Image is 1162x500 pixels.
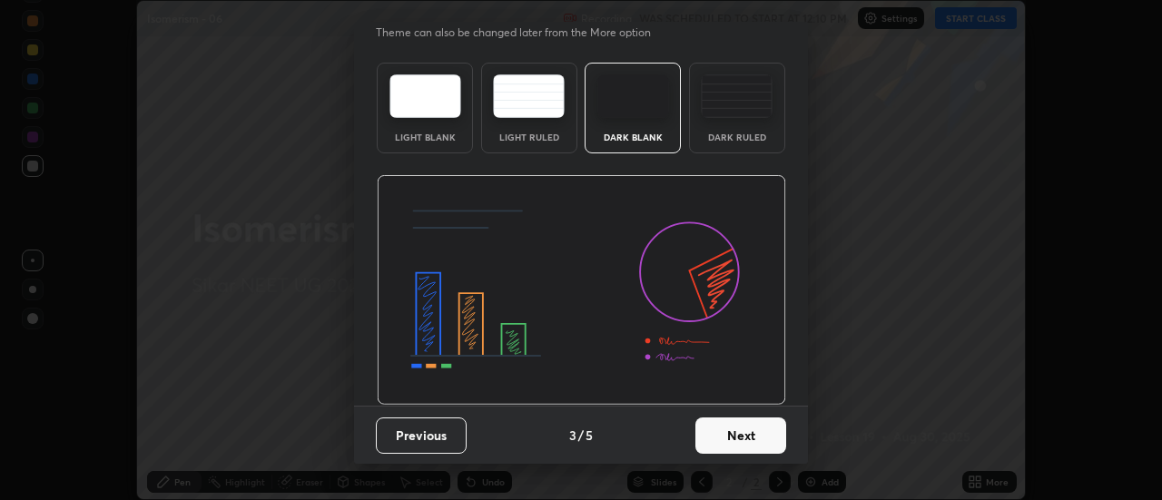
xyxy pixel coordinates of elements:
img: darkTheme.f0cc69e5.svg [597,74,669,118]
p: Theme can also be changed later from the More option [376,25,670,41]
div: Dark Blank [596,132,669,142]
button: Previous [376,417,467,454]
h4: 3 [569,426,576,445]
img: lightRuledTheme.5fabf969.svg [493,74,565,118]
img: lightTheme.e5ed3b09.svg [389,74,461,118]
h4: 5 [586,426,593,445]
div: Light Blank [389,132,461,142]
div: Light Ruled [493,132,566,142]
div: Dark Ruled [701,132,773,142]
img: darkThemeBanner.d06ce4a2.svg [377,175,786,406]
button: Next [695,417,786,454]
h4: / [578,426,584,445]
img: darkRuledTheme.de295e13.svg [701,74,773,118]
